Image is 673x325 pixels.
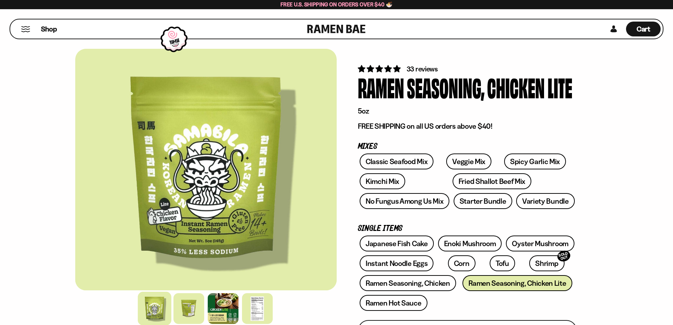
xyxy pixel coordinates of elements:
[506,236,574,251] a: Oyster Mushroom
[281,1,392,8] span: Free U.S. Shipping on Orders over $40 🍜
[360,255,433,271] a: Instant Noodle Eggs
[446,153,491,169] a: Veggie Mix
[556,249,572,263] div: SOLD OUT
[41,24,57,34] span: Shop
[360,193,449,209] a: No Fungus Among Us Mix
[626,19,661,39] div: Cart
[358,106,577,116] p: 5oz
[358,143,577,150] p: Mixes
[358,225,577,232] p: Single Items
[360,236,434,251] a: Japanese Fish Cake
[360,295,427,311] a: Ramen Hot Sauce
[438,236,502,251] a: Enoki Mushroom
[548,74,572,100] div: Lite
[453,173,531,189] a: Fried Shallot Beef Mix
[504,153,566,169] a: Spicy Garlic Mix
[407,74,484,100] div: Seasoning,
[454,193,512,209] a: Starter Bundle
[637,25,650,33] span: Cart
[448,255,476,271] a: Corn
[516,193,575,209] a: Variety Bundle
[490,255,515,271] a: Tofu
[358,64,402,73] span: 5.00 stars
[358,122,577,131] p: FREE SHIPPING on all US orders above $40!
[407,65,438,73] span: 33 reviews
[360,275,456,291] a: Ramen Seasoning, Chicken
[360,153,433,169] a: Classic Seafood Mix
[529,255,564,271] a: ShrimpSOLD OUT
[21,26,30,32] button: Mobile Menu Trigger
[360,173,405,189] a: Kimchi Mix
[41,22,57,36] a: Shop
[487,74,545,100] div: Chicken
[358,74,404,100] div: Ramen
